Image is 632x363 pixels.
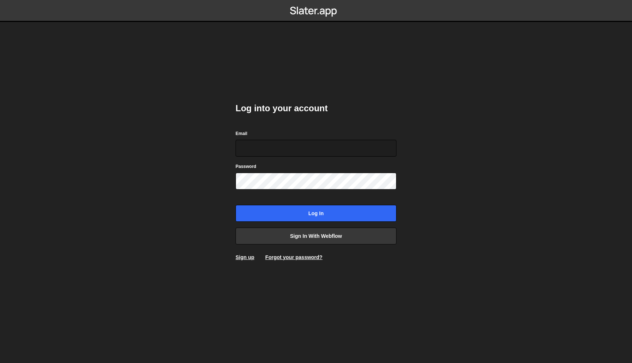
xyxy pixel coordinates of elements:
[236,205,396,222] input: Log in
[236,254,254,260] a: Sign up
[236,130,247,137] label: Email
[236,228,396,244] a: Sign in with Webflow
[265,254,322,260] a: Forgot your password?
[236,102,396,114] h2: Log into your account
[236,163,256,170] label: Password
